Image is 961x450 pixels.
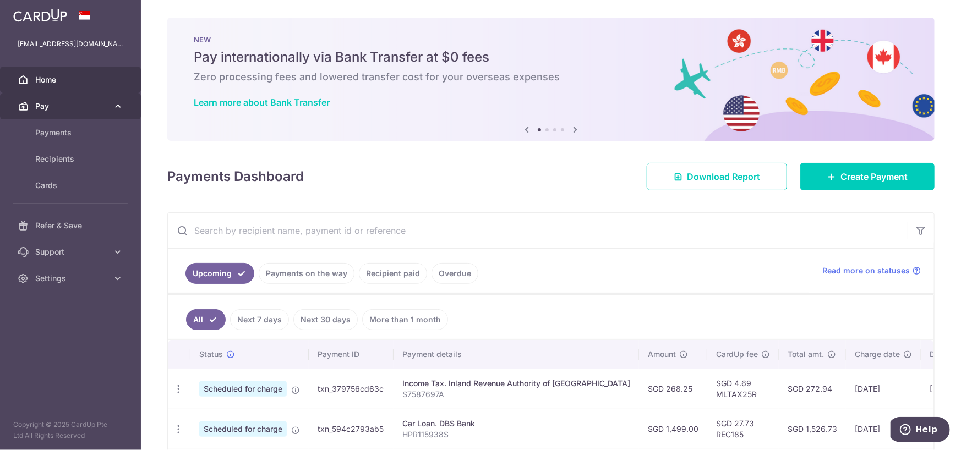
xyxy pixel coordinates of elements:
[293,309,358,330] a: Next 30 days
[707,369,779,409] td: SGD 4.69 MLTAX25R
[194,35,908,44] p: NEW
[359,263,427,284] a: Recipient paid
[779,369,846,409] td: SGD 272.94
[309,369,394,409] td: txn_379756cd63c
[259,263,354,284] a: Payments on the way
[35,127,108,138] span: Payments
[309,409,394,449] td: txn_594c2793ab5
[309,340,394,369] th: Payment ID
[639,369,707,409] td: SGD 268.25
[230,309,289,330] a: Next 7 days
[840,170,908,183] span: Create Payment
[394,340,639,369] th: Payment details
[194,48,908,66] h5: Pay internationally via Bank Transfer at $0 fees
[35,246,108,257] span: Support
[199,421,287,437] span: Scheduled for charge
[35,220,108,231] span: Refer & Save
[687,170,760,183] span: Download Report
[35,74,108,85] span: Home
[855,349,900,360] span: Charge date
[822,265,921,276] a: Read more on statuses
[402,389,630,400] p: S7587697A
[168,213,908,248] input: Search by recipient name, payment id or reference
[402,378,630,389] div: Income Tax. Inland Revenue Authority of [GEOGRAPHIC_DATA]
[185,263,254,284] a: Upcoming
[35,273,108,284] span: Settings
[822,265,910,276] span: Read more on statuses
[788,349,824,360] span: Total amt.
[186,309,226,330] a: All
[35,153,108,164] span: Recipients
[779,409,846,449] td: SGD 1,526.73
[716,349,758,360] span: CardUp fee
[18,39,123,50] p: [EMAIL_ADDRESS][DOMAIN_NAME]
[432,263,478,284] a: Overdue
[846,409,921,449] td: [DATE]
[167,167,304,186] h4: Payments Dashboard
[648,349,676,360] span: Amount
[362,309,448,330] a: More than 1 month
[800,163,935,190] a: Create Payment
[639,409,707,449] td: SGD 1,499.00
[194,70,908,84] h6: Zero processing fees and lowered transfer cost for your overseas expenses
[35,180,108,191] span: Cards
[199,381,287,397] span: Scheduled for charge
[891,417,950,444] iframe: Opens a widget where you can find more information
[402,418,630,429] div: Car Loan. DBS Bank
[35,101,108,112] span: Pay
[199,349,223,360] span: Status
[194,97,330,108] a: Learn more about Bank Transfer
[846,369,921,409] td: [DATE]
[13,9,67,22] img: CardUp
[707,409,779,449] td: SGD 27.73 REC185
[167,18,935,141] img: Bank transfer banner
[647,163,787,190] a: Download Report
[402,429,630,440] p: HPR115938S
